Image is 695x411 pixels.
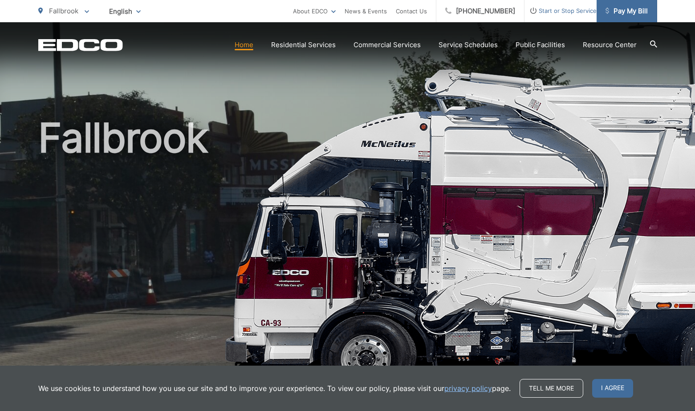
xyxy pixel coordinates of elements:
[38,383,511,394] p: We use cookies to understand how you use our site and to improve your experience. To view our pol...
[583,40,637,50] a: Resource Center
[606,6,648,16] span: Pay My Bill
[439,40,498,50] a: Service Schedules
[592,379,633,398] span: I agree
[354,40,421,50] a: Commercial Services
[271,40,336,50] a: Residential Services
[235,40,253,50] a: Home
[516,40,565,50] a: Public Facilities
[520,379,583,398] a: Tell me more
[49,7,78,15] span: Fallbrook
[293,6,336,16] a: About EDCO
[444,383,492,394] a: privacy policy
[102,4,147,19] span: English
[345,6,387,16] a: News & Events
[38,116,657,397] h1: Fallbrook
[396,6,427,16] a: Contact Us
[38,39,123,51] a: EDCD logo. Return to the homepage.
